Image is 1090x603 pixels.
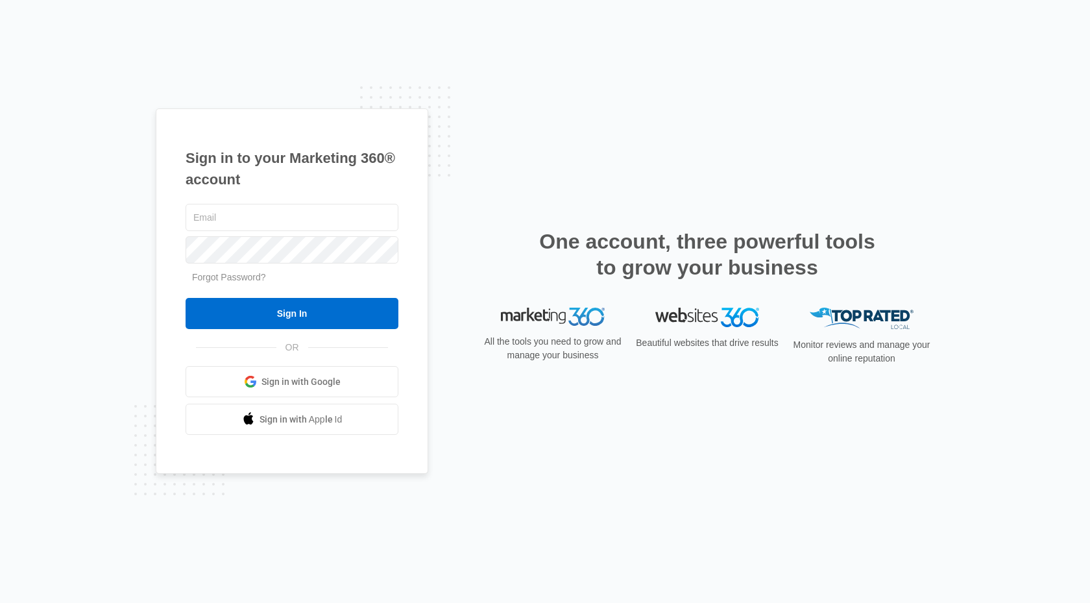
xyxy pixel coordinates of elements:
span: Sign in with Apple Id [260,413,343,426]
img: Marketing 360 [501,308,605,326]
input: Email [186,204,398,231]
h2: One account, three powerful tools to grow your business [535,228,879,280]
p: Beautiful websites that drive results [635,336,780,350]
span: OR [276,341,308,354]
p: All the tools you need to grow and manage your business [480,335,625,362]
a: Sign in with Google [186,366,398,397]
a: Forgot Password? [192,272,266,282]
a: Sign in with Apple Id [186,404,398,435]
img: Top Rated Local [810,308,914,329]
h1: Sign in to your Marketing 360® account [186,147,398,190]
input: Sign In [186,298,398,329]
p: Monitor reviews and manage your online reputation [789,338,934,365]
span: Sign in with Google [261,375,341,389]
img: Websites 360 [655,308,759,326]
